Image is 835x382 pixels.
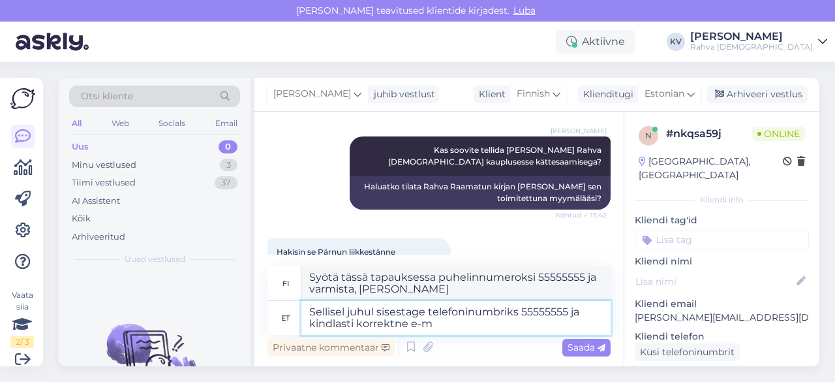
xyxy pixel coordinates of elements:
[635,230,809,249] input: Lisa tag
[509,5,539,16] span: Luba
[72,195,120,208] div: AI Assistent
[350,176,611,210] div: Haluatko tilata Rahva Raamatun kirjan [PERSON_NAME] sen toimitettuna myymälääsi?
[690,42,813,52] div: Rahva [DEMOGRAPHIC_DATA]
[72,159,136,172] div: Minu vestlused
[635,194,809,206] div: Kliendi info
[635,274,794,289] input: Lisa nimi
[277,247,395,257] span: Hakisin se Pärnun liikkestänne
[645,131,652,140] span: n
[72,212,91,225] div: Kõik
[69,115,84,132] div: All
[388,145,603,167] span: Kas soovite tellida [PERSON_NAME] Rahva [DEMOGRAPHIC_DATA] kauplusesse kättesaamisega?
[219,140,237,153] div: 0
[517,87,550,101] span: Finnish
[635,297,809,311] p: Kliendi email
[282,272,289,294] div: fi
[10,289,34,348] div: Vaata siia
[639,155,783,182] div: [GEOGRAPHIC_DATA], [GEOGRAPHIC_DATA]
[474,88,506,101] div: Klient
[72,231,125,244] div: Arhiveeritud
[125,253,185,265] span: Uued vestlused
[213,115,240,132] div: Email
[578,88,633,101] div: Klienditugi
[666,126,752,142] div: # nkqsa59j
[81,89,133,103] span: Otsi kliente
[645,87,684,101] span: Estonian
[556,30,635,54] div: Aktiivne
[267,339,395,357] div: Privaatne kommentaar
[635,343,740,361] div: Küsi telefoninumbrit
[72,140,89,153] div: Uus
[72,176,136,189] div: Tiimi vestlused
[109,115,132,132] div: Web
[556,210,607,220] span: Nähtud ✓ 13:42
[752,127,805,141] span: Online
[220,159,237,172] div: 3
[156,115,188,132] div: Socials
[10,336,34,348] div: 2 / 3
[568,342,605,353] span: Saada
[301,301,611,335] textarea: Sellisel juhul sisestage telefoninumbriks 55555555 ja kindlasti korrektne e-
[635,330,809,343] p: Kliendi telefon
[690,31,827,52] a: [PERSON_NAME]Rahva [DEMOGRAPHIC_DATA]
[667,33,685,51] div: KV
[635,214,809,227] p: Kliendi tag'id
[707,86,808,103] div: Arhiveeri vestlus
[369,88,435,101] div: juhib vestlust
[635,311,809,325] p: [PERSON_NAME][EMAIL_ADDRESS][DOMAIN_NAME]
[10,88,35,109] img: Askly Logo
[551,126,607,136] span: [PERSON_NAME]
[281,307,290,329] div: et
[635,255,809,268] p: Kliendi nimi
[301,266,611,300] textarea: Syötä tässä tapauksessa puhelinnumeroksi 55555555 ja varmista, [PERSON_NAME]
[690,31,813,42] div: [PERSON_NAME]
[215,176,237,189] div: 37
[273,87,351,101] span: [PERSON_NAME]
